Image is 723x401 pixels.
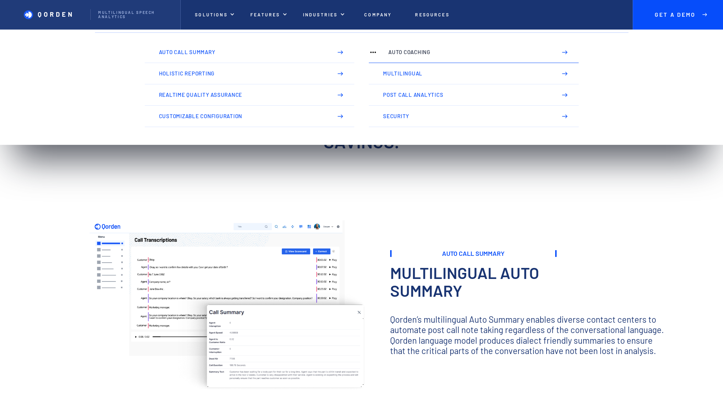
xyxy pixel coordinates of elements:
[369,42,578,63] a: Auto Coaching
[388,49,549,55] p: Auto Coaching
[369,106,578,127] a: Security
[38,11,74,19] p: QORDEN
[303,12,338,17] p: Industries
[145,42,354,63] a: Auto Call Summary
[250,12,280,17] p: features
[442,250,505,257] h3: Auto Call Summary
[390,314,668,335] p: Qorden’s multilingual Auto Summary enables diverse contact centers to automate post call note tak...
[390,264,612,299] h3: Multilingual Auto Summary
[369,63,578,84] a: Multilingual
[72,203,650,208] p: ‍
[90,220,367,389] img: Dashboard mockup
[72,93,650,151] h1: Eliminate post call manual work, ensuring maximum focus on core business initiatives to drive max...
[159,70,325,76] p: Holistic Reporting
[383,70,549,76] p: Multilingual
[390,299,612,307] p: ‍
[145,106,354,127] a: Customizable Configuration
[649,11,702,18] p: Get A Demo
[145,63,354,84] a: Holistic Reporting
[383,92,549,98] p: Post Call Analytics
[364,12,392,17] p: Company
[159,49,325,55] p: Auto Call Summary
[159,92,325,98] p: Realtime Quality Assurance
[390,335,668,356] p: Qorden language model produces dialect friendly summaries to ensure that the critical parts of th...
[369,84,578,106] a: Post Call Analytics
[383,113,549,119] p: Security
[159,113,325,119] p: Customizable Configuration
[415,12,449,17] p: Resources
[195,12,227,17] p: Solutions
[145,84,354,106] a: Realtime Quality Assurance
[98,10,172,19] p: Multilingual Speech analytics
